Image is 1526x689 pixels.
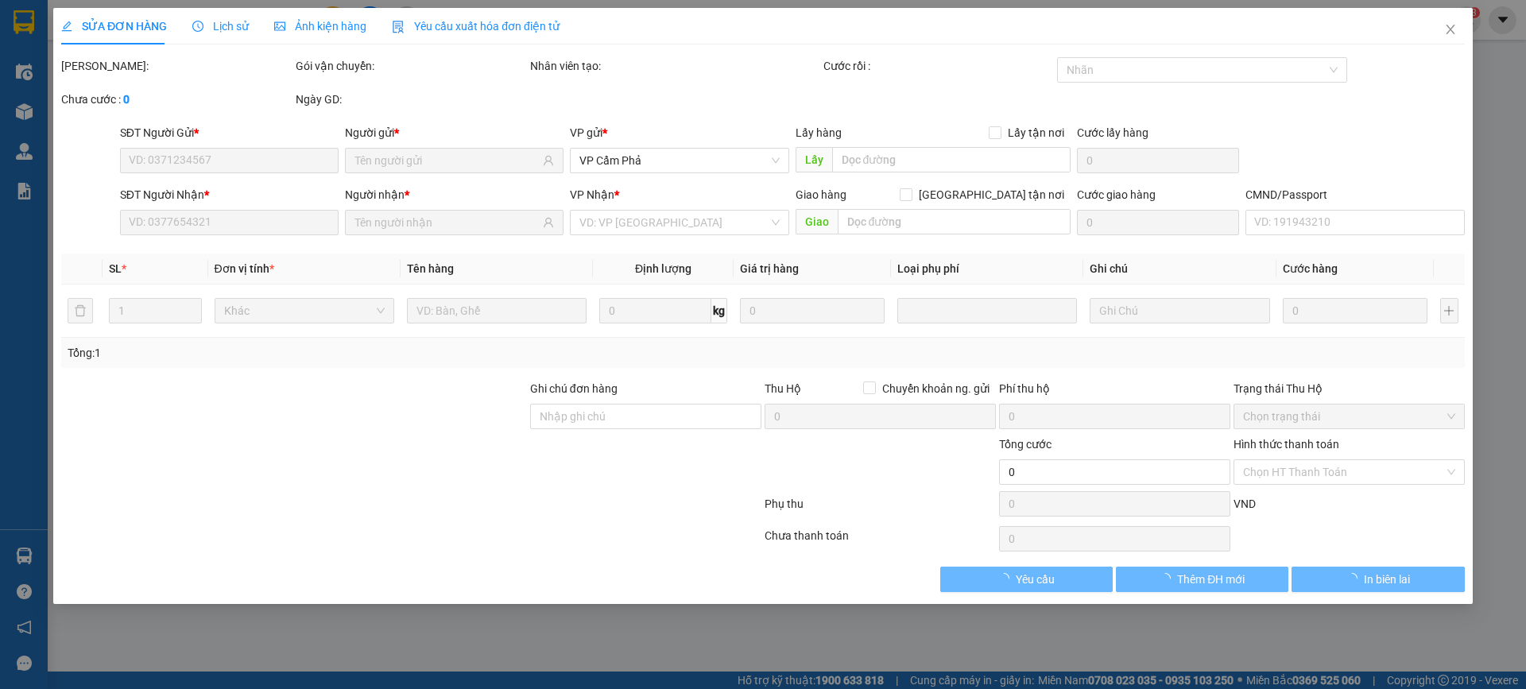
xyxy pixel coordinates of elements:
[765,382,801,395] span: Thu Hộ
[530,382,618,395] label: Ghi chú đơn hàng
[838,209,1071,234] input: Dọc đường
[149,39,664,59] li: 271 - [PERSON_NAME] - [GEOGRAPHIC_DATA] - [GEOGRAPHIC_DATA]
[345,186,564,203] div: Người nhận
[912,186,1071,203] span: [GEOGRAPHIC_DATA] tận nơi
[796,188,846,201] span: Giao hàng
[407,298,587,323] input: VD: Bàn, Ghế
[345,124,564,141] div: Người gửi
[1160,573,1177,584] span: loading
[571,124,789,141] div: VP gửi
[796,126,842,139] span: Lấy hàng
[571,188,615,201] span: VP Nhận
[740,262,799,275] span: Giá trị hàng
[1001,124,1071,141] span: Lấy tận nơi
[763,527,997,555] div: Chưa thanh toán
[1234,497,1256,510] span: VND
[61,20,167,33] span: SỬA ĐƠN HÀNG
[1292,567,1465,592] button: In biên lai
[1084,254,1276,285] th: Ghi chú
[823,57,1055,75] div: Cước rồi :
[544,217,555,228] span: user
[1077,126,1148,139] label: Cước lấy hàng
[392,20,560,33] span: Yêu cầu xuất hóa đơn điện tử
[530,404,761,429] input: Ghi chú đơn hàng
[20,108,196,134] b: GỬI : VP Cẩm Phả
[940,567,1113,592] button: Yêu cầu
[296,57,527,75] div: Gói vận chuyển:
[1016,571,1055,588] span: Yêu cầu
[1428,8,1473,52] button: Close
[580,149,780,172] span: VP Cẩm Phả
[1116,567,1288,592] button: Thêm ĐH mới
[530,57,820,75] div: Nhân viên tạo:
[544,155,555,166] span: user
[1245,186,1464,203] div: CMND/Passport
[192,21,203,32] span: clock-circle
[796,209,838,234] span: Giao
[274,21,285,32] span: picture
[68,344,589,362] div: Tổng: 1
[1077,188,1156,201] label: Cước giao hàng
[120,124,339,141] div: SĐT Người Gửi
[1283,262,1338,275] span: Cước hàng
[392,21,405,33] img: icon
[998,573,1016,584] span: loading
[20,20,139,99] img: logo.jpg
[1090,298,1270,323] input: Ghi Chú
[740,298,885,323] input: 0
[1243,404,1455,428] span: Chọn trạng thái
[192,20,249,33] span: Lịch sử
[407,262,454,275] span: Tên hàng
[1077,148,1239,173] input: Cước lấy hàng
[61,21,72,32] span: edit
[224,299,385,323] span: Khác
[1234,380,1465,397] div: Trạng thái Thu Hộ
[354,152,540,169] input: Tên người gửi
[999,438,1052,451] span: Tổng cước
[891,254,1083,285] th: Loại phụ phí
[354,214,540,231] input: Tên người nhận
[763,495,997,523] div: Phụ thu
[110,262,122,275] span: SL
[832,147,1071,172] input: Dọc đường
[1234,438,1339,451] label: Hình thức thanh toán
[796,147,832,172] span: Lấy
[215,262,274,275] span: Đơn vị tính
[68,298,93,323] button: delete
[1444,23,1457,36] span: close
[123,93,130,106] b: 0
[120,186,339,203] div: SĐT Người Nhận
[1283,298,1427,323] input: 0
[635,262,691,275] span: Định lượng
[711,298,727,323] span: kg
[1364,571,1410,588] span: In biên lai
[61,57,292,75] div: [PERSON_NAME]:
[1177,571,1245,588] span: Thêm ĐH mới
[1346,573,1364,584] span: loading
[61,91,292,108] div: Chưa cước :
[1077,210,1239,235] input: Cước giao hàng
[876,380,996,397] span: Chuyển khoản ng. gửi
[999,380,1230,404] div: Phí thu hộ
[274,20,366,33] span: Ảnh kiện hàng
[296,91,527,108] div: Ngày GD:
[1440,298,1458,323] button: plus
